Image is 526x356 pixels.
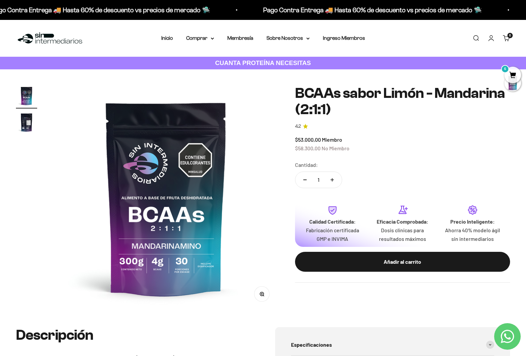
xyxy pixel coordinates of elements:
p: Ahorra 40% modelo ágil sin intermediarios [443,226,502,243]
strong: CUANTA PROTEÍNA NECESITAS [215,59,311,66]
span: No Miembro [322,145,349,151]
span: 4.2 [295,123,301,130]
mark: 6 [501,65,509,73]
img: BCAAs sabor Limón - Mandarina (2:1:1) [16,85,37,107]
span: Especificaciones [291,340,332,349]
label: Cantidad: [295,161,318,169]
summary: Especificaciones [291,334,494,356]
a: 6 [504,72,521,79]
button: Ir al artículo 1 [16,85,37,108]
div: Añadir al carrito [308,257,497,266]
p: Fabricación certificada GMP e INVIMA [303,226,362,243]
cart-count: 6 [507,33,513,38]
a: Inicio [161,35,173,41]
a: Membresía [227,35,253,41]
summary: Comprar [186,34,214,42]
button: Reducir cantidad [295,172,315,188]
strong: Precio Inteligente: [450,218,495,225]
button: Aumentar cantidad [323,172,342,188]
img: BCAAs sabor Limón - Mandarina (2:1:1) [53,85,279,311]
span: $53.000,00 [295,136,321,143]
span: $58.300,00 [295,145,321,151]
p: Pago Contra Entrega 🚚 Hasta 60% de descuento vs precios de mercado 🛸 [262,5,481,15]
img: BCAAs sabor Limón - Mandarina (2:1:1) [16,112,37,133]
h2: Descripción [16,327,251,343]
h1: BCAAs sabor Limón - Mandarina (2:1:1) [295,85,510,117]
strong: Eficacia Comprobada: [377,218,428,225]
a: 4.24.2 de 5.0 estrellas [295,123,510,130]
strong: Calidad Certificada: [309,218,356,225]
a: 6 [503,35,510,42]
summary: Sobre Nosotros [266,34,310,42]
span: Miembro [322,136,342,143]
a: Ingreso Miembros [323,35,365,41]
button: Añadir al carrito [295,252,510,272]
button: Ir al artículo 2 [16,112,37,135]
p: Dosis clínicas para resultados máximos [373,226,432,243]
